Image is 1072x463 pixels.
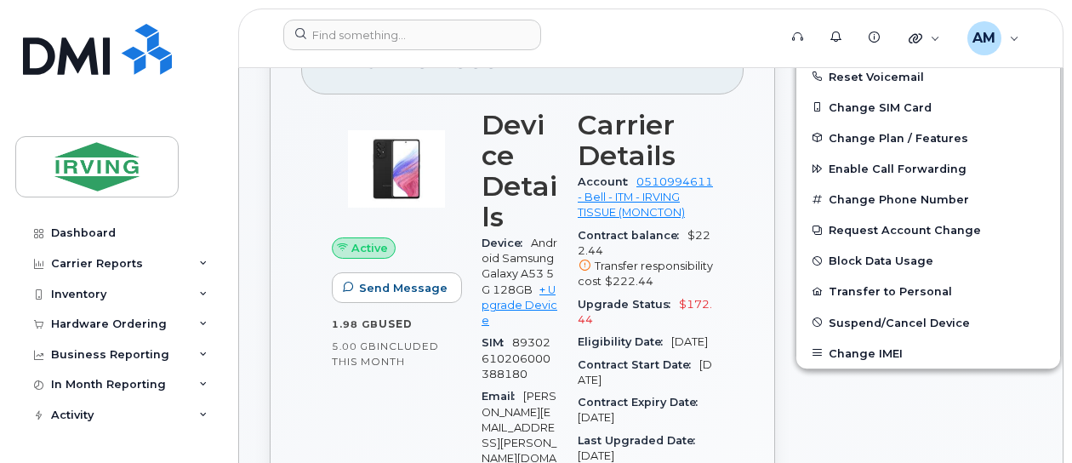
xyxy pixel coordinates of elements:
[578,260,713,288] span: Transfer responsibility cost
[897,21,952,55] div: Quicklinks
[796,92,1060,123] button: Change SIM Card
[605,275,653,288] span: $222.44
[796,307,1060,338] button: Suspend/Cancel Device
[578,335,671,348] span: Eligibility Date
[578,434,704,447] span: Last Upgraded Date
[578,449,614,462] span: [DATE]
[796,61,1060,92] button: Reset Voicemail
[578,411,614,424] span: [DATE]
[332,318,379,330] span: 1.98 GB
[829,131,968,144] span: Change Plan / Features
[359,280,448,296] span: Send Message
[972,28,995,49] span: AM
[796,245,1060,276] button: Block Data Usage
[578,358,712,386] span: [DATE]
[796,123,1060,153] button: Change Plan / Features
[955,21,1031,55] div: Ashfaq Mehnaz
[796,276,1060,306] button: Transfer to Personal
[332,340,439,368] span: included this month
[671,335,708,348] span: [DATE]
[482,237,531,249] span: Device
[578,229,713,290] span: $222.44
[796,184,1060,214] button: Change Phone Number
[482,336,512,349] span: SIM
[578,396,706,409] span: Contract Expiry Date
[796,214,1060,245] button: Request Account Change
[379,317,413,330] span: used
[829,316,970,329] span: Suspend/Cancel Device
[578,298,679,311] span: Upgrade Status
[283,20,541,50] input: Find something...
[482,110,557,232] h3: Device Details
[578,110,713,171] h3: Carrier Details
[796,153,1060,184] button: Enable Call Forwarding
[829,163,967,175] span: Enable Call Forwarding
[332,340,377,352] span: 5.00 GB
[332,272,462,303] button: Send Message
[482,390,523,403] span: Email
[796,338,1060,369] button: Change IMEI
[578,229,687,242] span: Contract balance
[351,240,388,256] span: Active
[482,336,550,380] span: 89302610206000388180
[578,358,699,371] span: Contract Start Date
[345,118,448,220] img: image20231002-3703462-kjv75p.jpeg
[482,237,557,296] span: Android Samsung Galaxy A53 5G 128GB
[578,175,636,188] span: Account
[578,175,713,220] a: 0510994611 - Bell - ITM - IRVING TISSUE (MONCTON)
[482,283,557,328] a: + Upgrade Device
